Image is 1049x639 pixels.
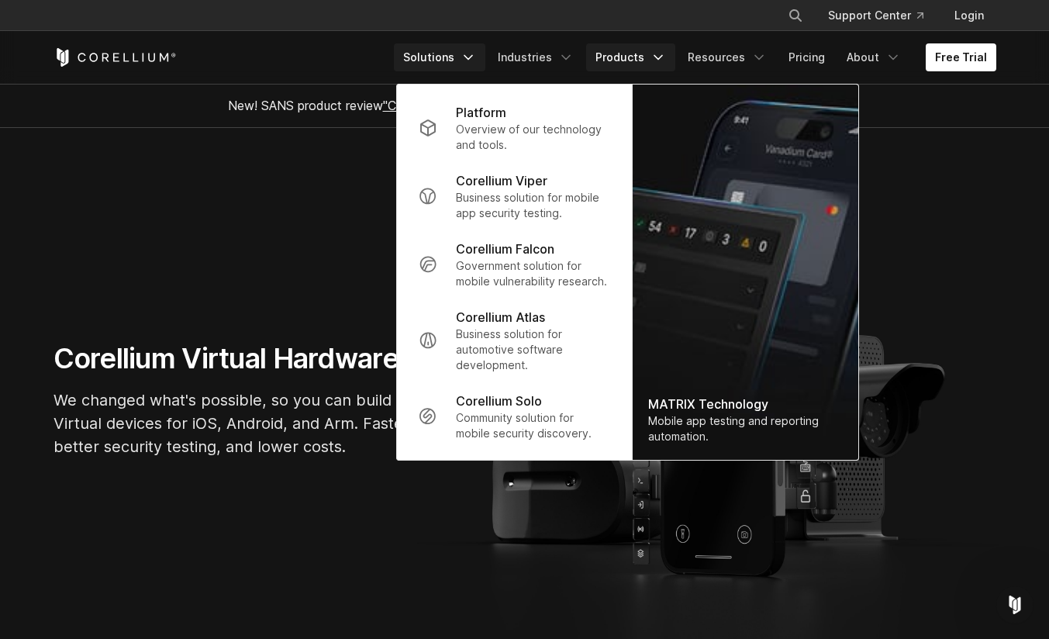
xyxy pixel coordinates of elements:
p: Corellium Atlas [456,308,545,326]
p: Corellium Falcon [456,240,554,258]
a: Corellium Solo Community solution for mobile security discovery. [406,382,623,451]
p: Corellium Solo [456,392,542,410]
a: Corellium Atlas Business solution for automotive software development. [406,299,623,382]
a: Free Trial [926,43,996,71]
a: Solutions [394,43,485,71]
a: "Collaborative Mobile App Security Development and Analysis" [383,98,740,113]
button: Search [782,2,809,29]
a: Corellium Falcon Government solution for mobile vulnerability research. [406,230,623,299]
a: Resources [678,43,776,71]
iframe: Intercom live chat [996,586,1033,623]
a: Platform Overview of our technology and tools. [406,94,623,162]
p: Platform [456,103,506,122]
p: Business solution for mobile app security testing. [456,190,610,221]
a: Corellium Viper Business solution for mobile app security testing. [406,162,623,230]
a: MATRIX Technology Mobile app testing and reporting automation. [633,85,859,460]
p: Overview of our technology and tools. [456,122,610,153]
span: New! SANS product review now available. [228,98,822,113]
a: Products [586,43,675,71]
p: Community solution for mobile security discovery. [456,410,610,441]
p: Government solution for mobile vulnerability research. [456,258,610,289]
p: We changed what's possible, so you can build what's next. Virtual devices for iOS, Android, and A... [53,389,519,458]
div: MATRIX Technology [648,395,844,413]
div: Mobile app testing and reporting automation. [648,413,844,444]
a: About [837,43,910,71]
a: Login [942,2,996,29]
a: Corellium Home [53,48,177,67]
a: Pricing [779,43,834,71]
img: Matrix_WebNav_1x [633,85,859,460]
div: Navigation Menu [769,2,996,29]
div: Navigation Menu [394,43,996,71]
a: Support Center [816,2,936,29]
a: Industries [488,43,583,71]
p: Corellium Viper [456,171,547,190]
p: Business solution for automotive software development. [456,326,610,373]
h1: Corellium Virtual Hardware [53,341,519,376]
